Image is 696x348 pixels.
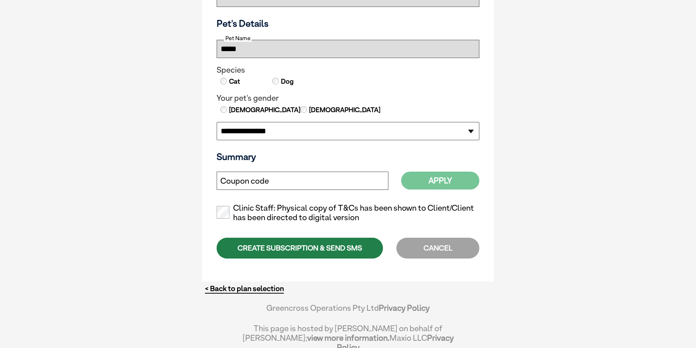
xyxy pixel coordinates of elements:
legend: Your pet's gender [217,93,479,103]
a: < Back to plan selection [205,284,284,293]
h3: Summary [217,151,479,162]
legend: Species [217,65,479,75]
input: Clinic Staff: Physical copy of T&Cs has been shown to Client/Client has been directed to digital ... [217,206,229,219]
label: Coupon code [220,176,269,186]
button: Apply [401,172,479,190]
div: Greencross Operations Pty Ltd [242,303,454,320]
label: Clinic Staff: Physical copy of T&Cs has been shown to Client/Client has been directed to digital ... [217,203,479,222]
div: CREATE SUBSCRIPTION & SEND SMS [217,238,383,259]
a: view more information. [307,333,389,343]
h3: Pet's Details [214,18,482,29]
div: CANCEL [396,238,479,259]
a: Privacy Policy [379,303,430,313]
